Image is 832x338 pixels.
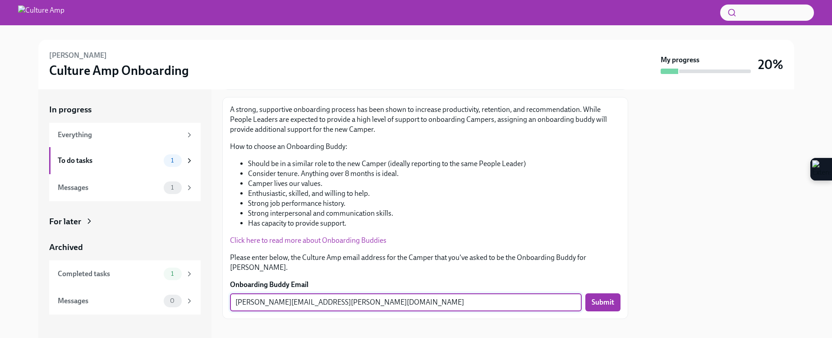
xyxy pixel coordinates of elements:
img: Extension Icon [812,160,830,178]
div: Messages [58,296,160,306]
label: Onboarding Buddy Email [230,280,621,290]
li: Should be in a similar role to the new Camper (ideally reporting to the same People Leader) [248,159,621,169]
a: Messages1 [49,174,201,201]
a: Messages0 [49,287,201,315]
li: Camper lives our values. [248,179,621,189]
input: Enter their work email address [230,293,582,311]
span: 1 [165,270,179,277]
div: Everything [58,130,182,140]
a: Completed tasks1 [49,260,201,287]
span: 0 [165,297,180,304]
p: How to choose an Onboarding Buddy: [230,142,621,152]
img: Culture Amp [18,5,64,20]
div: For later [49,216,81,227]
li: Strong job performance history. [248,199,621,208]
span: 1 [165,157,179,164]
a: For later [49,216,201,227]
li: Has capacity to provide support. [248,218,621,228]
a: In progress [49,104,201,116]
a: To do tasks1 [49,147,201,174]
strong: My progress [661,55,699,65]
li: Consider tenure. Anything over 8 months is ideal. [248,169,621,179]
p: A strong, supportive onboarding process has been shown to increase productivity, retention, and r... [230,105,621,134]
div: To do tasks [58,156,160,166]
h6: [PERSON_NAME] [49,51,107,60]
div: Messages [58,183,160,193]
button: Submit [585,293,621,311]
a: Archived [49,241,201,253]
a: Everything [49,123,201,147]
a: Click here to read more about Onboarding Buddies [230,236,386,245]
span: 1 [165,184,179,191]
h3: 20% [758,56,783,73]
p: Please enter below, the Culture Amp email address for the Camper that you've asked to be the Onbo... [230,253,621,273]
li: Enthusiastic, skilled, and willing to help. [248,189,621,199]
h3: Culture Amp Onboarding [49,62,189,79]
li: Strong interpersonal and communication skills. [248,208,621,218]
div: Completed tasks [58,269,160,279]
span: Submit [592,298,614,307]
